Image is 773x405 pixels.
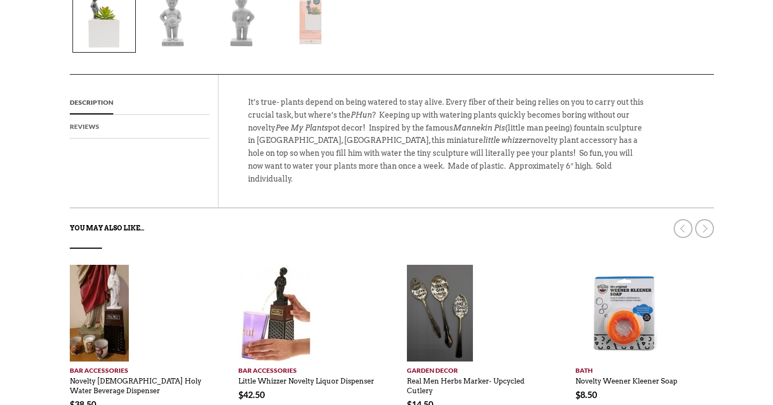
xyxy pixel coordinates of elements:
strong: You may also like… [70,224,144,232]
p: It’s true- plants depend on being watered to stay alive. Every fiber of their being relies on you... [248,96,645,197]
bdi: 8.50 [575,389,597,400]
a: Garden Decor [407,361,545,375]
span: $ [575,389,580,400]
em: Pee My Plants [275,124,328,132]
em: little whizzer [483,136,530,144]
em: PHun [351,111,372,119]
a: Real Men Herbs Marker- Upcycled Cutlery [407,372,524,395]
a: Reviews [70,115,99,139]
a: Little Whizzer Novelty Liquor Dispenser [238,372,374,386]
span: $ [238,389,243,400]
em: Mannekin Pis [453,124,505,132]
a: Bar Accessories [238,361,377,375]
a: Bar Accessories [70,361,208,375]
a: Bath [575,361,714,375]
a: Novelty Weener Kleener Soap [575,372,677,386]
bdi: 42.50 [238,389,265,400]
a: Novelty [DEMOGRAPHIC_DATA] Holy Water Beverage Dispenser [70,372,201,395]
a: Description [70,91,113,114]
